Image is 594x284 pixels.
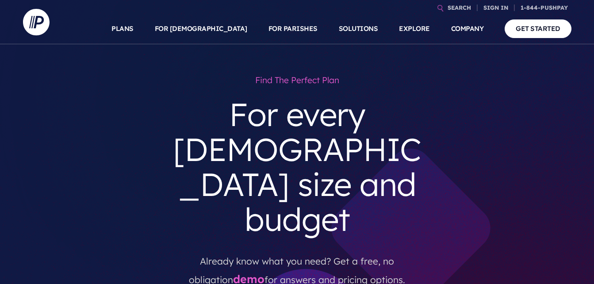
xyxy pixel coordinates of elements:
a: FOR PARISHES [268,13,318,44]
a: EXPLORE [399,13,430,44]
h1: Find the perfect plan [164,71,431,90]
a: PLANS [111,13,134,44]
h3: For every [DEMOGRAPHIC_DATA] size and budget [164,90,431,244]
a: GET STARTED [505,19,571,38]
a: FOR [DEMOGRAPHIC_DATA] [155,13,247,44]
a: SOLUTIONS [339,13,378,44]
a: COMPANY [451,13,484,44]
